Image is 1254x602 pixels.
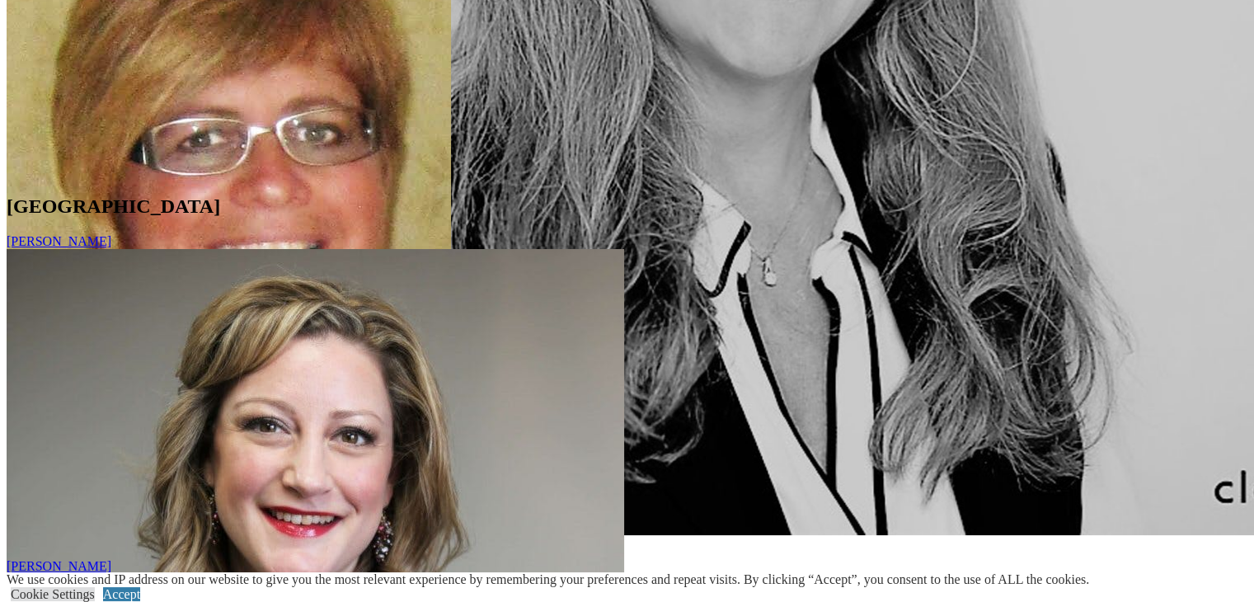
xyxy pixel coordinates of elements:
[7,572,1089,587] div: We use cookies and IP address on our website to give you the most relevant experience by remember...
[7,195,1247,218] h2: [GEOGRAPHIC_DATA]
[103,587,140,601] a: Accept
[11,587,95,601] a: Cookie Settings
[7,234,111,248] a: [PERSON_NAME]
[7,559,111,573] a: [PERSON_NAME]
